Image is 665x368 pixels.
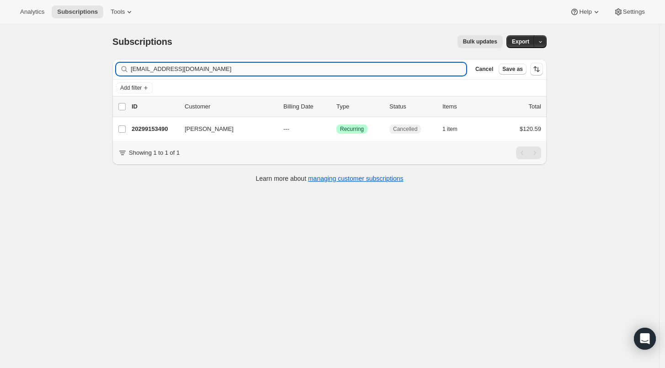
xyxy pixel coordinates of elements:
[502,65,523,73] span: Save as
[516,146,541,159] nav: Pagination
[256,174,404,183] p: Learn more about
[52,5,103,18] button: Subscriptions
[579,8,591,16] span: Help
[185,124,234,134] span: [PERSON_NAME]
[389,102,435,111] p: Status
[308,175,404,182] a: managing customer subscriptions
[529,102,541,111] p: Total
[132,102,177,111] p: ID
[111,8,125,16] span: Tools
[463,38,497,45] span: Bulk updates
[340,125,364,133] span: Recurring
[442,102,488,111] div: Items
[442,125,458,133] span: 1 item
[20,8,44,16] span: Analytics
[283,125,289,132] span: ---
[105,5,139,18] button: Tools
[634,328,656,350] div: Open Intercom Messenger
[131,63,466,76] input: Filter subscribers
[15,5,50,18] button: Analytics
[564,5,606,18] button: Help
[112,37,172,47] span: Subscriptions
[608,5,650,18] button: Settings
[458,35,503,48] button: Bulk updates
[393,125,417,133] span: Cancelled
[442,123,468,135] button: 1 item
[472,64,497,75] button: Cancel
[520,125,541,132] span: $120.59
[179,122,271,136] button: [PERSON_NAME]
[132,123,541,135] div: 20299153490[PERSON_NAME]---SuccessRecurringCancelled1 item$120.59
[185,102,276,111] p: Customer
[57,8,98,16] span: Subscriptions
[129,148,180,157] p: Showing 1 to 1 of 1
[132,124,177,134] p: 20299153490
[475,65,493,73] span: Cancel
[512,38,529,45] span: Export
[530,63,543,76] button: Sort the results
[506,35,535,48] button: Export
[132,102,541,111] div: IDCustomerBilling DateTypeStatusItemsTotal
[336,102,382,111] div: Type
[283,102,329,111] p: Billing Date
[499,64,527,75] button: Save as
[120,84,142,92] span: Add filter
[623,8,645,16] span: Settings
[116,82,153,93] button: Add filter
